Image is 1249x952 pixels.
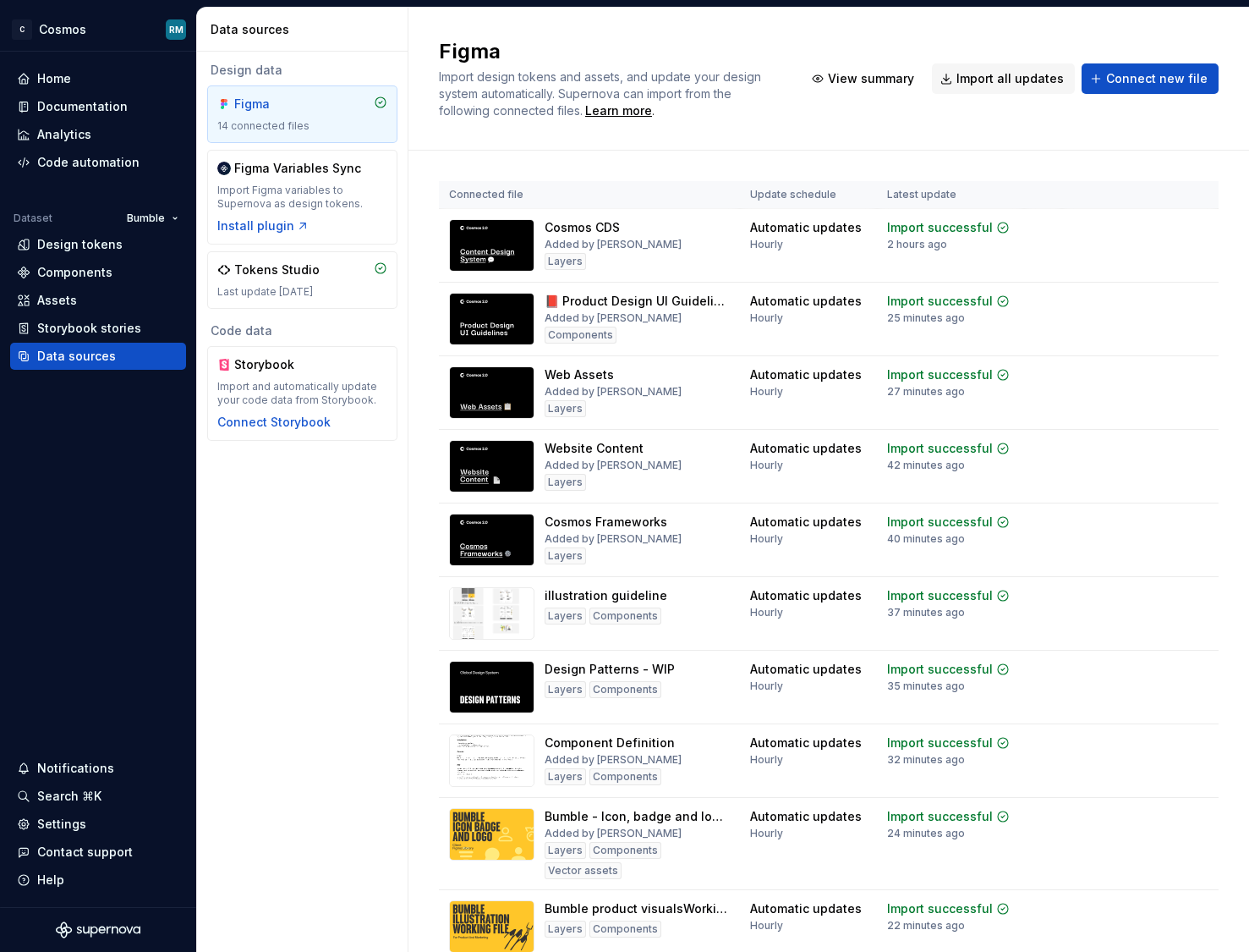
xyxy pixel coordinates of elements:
[37,760,114,777] div: Notifications
[234,96,315,113] div: Figma
[545,548,586,564] div: Layers
[545,587,667,604] div: illustration guideline
[589,681,661,698] div: Components
[10,121,186,148] a: Analytics
[887,238,947,251] div: 2 hours ago
[887,808,993,825] div: Import successful
[750,532,783,546] div: Hourly
[545,768,586,785] div: Layers
[37,264,112,281] div: Components
[932,63,1075,94] button: Import all updates
[545,735,675,751] div: Component Definition
[750,385,783,399] div: Hourly
[589,921,661,938] div: Components
[37,236,123,253] div: Design tokens
[589,768,661,785] div: Components
[37,788,101,805] div: Search ⌘K
[37,292,77,309] div: Assets
[750,680,783,693] div: Hourly
[10,259,186,286] a: Components
[887,606,965,619] div: 37 minutes ago
[545,311,682,325] div: Added by [PERSON_NAME]
[10,93,186,120] a: Documentation
[127,212,165,225] span: Bumble
[887,440,993,457] div: Import successful
[217,184,387,211] div: Import Figma variables to Supernova as design tokens.
[439,38,783,65] h2: Figma
[887,900,993,917] div: Import successful
[207,85,397,143] a: Figma14 connected files
[887,735,993,751] div: Import successful
[545,921,586,938] div: Layers
[545,842,586,859] div: Layers
[169,23,184,36] div: RM
[439,181,740,209] th: Connected file
[887,680,965,693] div: 35 minutes ago
[545,661,675,678] div: Design Patterns - WIP
[12,19,32,40] div: C
[10,811,186,838] a: Settings
[545,827,682,840] div: Added by [PERSON_NAME]
[37,126,91,143] div: Analytics
[10,149,186,176] a: Code automation
[217,217,310,234] button: Install plugin
[750,808,862,825] div: Automatic updates
[10,867,186,894] button: Help
[750,900,862,917] div: Automatic updates
[439,69,764,118] span: Import design tokens and assets, and update your design system automatically. Supernova can impor...
[217,119,387,133] div: 14 connected files
[750,606,783,619] div: Hourly
[545,385,682,399] div: Added by [PERSON_NAME]
[207,150,397,245] a: Figma Variables SyncImport Figma variables to Supernova as design tokens.Install plugin
[545,366,614,383] div: Web Assets
[545,532,682,546] div: Added by [PERSON_NAME]
[39,21,86,38] div: Cosmos
[545,219,620,236] div: Cosmos CDS
[10,65,186,92] a: Home
[234,356,315,373] div: Storybook
[10,839,186,866] button: Contact support
[207,251,397,309] a: Tokens StudioLast update [DATE]
[750,753,783,767] div: Hourly
[750,219,862,236] div: Automatic updates
[545,514,667,531] div: Cosmos Frameworks
[583,105,655,118] span: .
[887,311,965,325] div: 25 minutes ago
[234,261,320,278] div: Tokens Studio
[545,753,682,767] div: Added by [PERSON_NAME]
[545,474,586,491] div: Layers
[750,514,862,531] div: Automatic updates
[887,587,993,604] div: Import successful
[217,414,331,431] div: Connect Storybook
[887,827,965,840] div: 24 minutes ago
[887,459,965,472] div: 42 minutes ago
[545,400,586,417] div: Layers
[887,919,965,933] div: 22 minutes ago
[14,212,52,225] div: Dataset
[207,62,397,79] div: Design data
[3,11,193,47] button: CCosmosRM
[37,98,128,115] div: Documentation
[750,440,862,457] div: Automatic updates
[37,348,116,365] div: Data sources
[589,842,661,859] div: Components
[1106,70,1208,87] span: Connect new file
[10,755,186,782] button: Notifications
[119,206,186,230] button: Bumble
[56,922,140,938] svg: Supernova Logo
[750,311,783,325] div: Hourly
[234,160,361,177] div: Figma Variables Sync
[37,154,140,171] div: Code automation
[750,919,783,933] div: Hourly
[10,783,186,810] button: Search ⌘K
[10,287,186,314] a: Assets
[37,844,133,861] div: Contact support
[750,293,862,310] div: Automatic updates
[887,219,993,236] div: Import successful
[217,380,387,407] div: Import and automatically update your code data from Storybook.
[545,608,586,625] div: Layers
[545,681,586,698] div: Layers
[37,70,71,87] div: Home
[956,70,1064,87] span: Import all updates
